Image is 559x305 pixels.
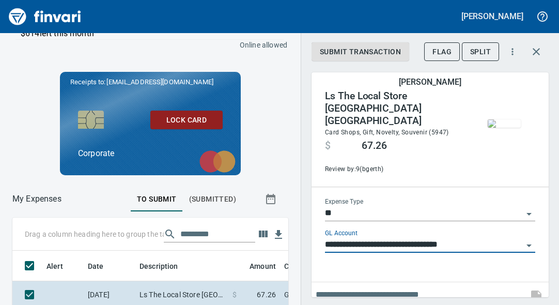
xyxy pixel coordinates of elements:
[236,260,276,272] span: Amount
[6,4,84,29] img: Finvari
[424,42,460,62] button: Flag
[501,40,524,63] button: More
[105,77,214,87] span: [EMAIL_ADDRESS][DOMAIN_NAME]
[5,40,287,50] p: Online allowed
[257,289,276,300] span: 67.26
[150,111,223,130] button: Lock Card
[70,77,230,87] p: Receipts to:
[325,164,465,175] span: Review by: 9 (bgerth)
[325,140,331,152] span: $
[12,193,61,205] p: My Expenses
[399,77,461,87] h5: [PERSON_NAME]
[88,260,104,272] span: Date
[470,45,491,58] span: Split
[88,260,117,272] span: Date
[189,193,236,206] span: (Submitted)
[522,207,536,221] button: Open
[312,42,409,62] button: Submit Transaction
[46,260,63,272] span: Alert
[325,231,358,237] label: GL Account
[488,119,521,128] img: receipts%2Fmarketjohnson%2F2025-08-22%2FB10Eozaul2f2NYltSRKTKPZFpSw1__UYzSOC6EVoHNQMpus3Xj.jpg
[459,8,526,24] button: [PERSON_NAME]
[284,260,308,272] span: Coding
[25,229,164,239] p: Drag a column heading here to group the table
[362,140,387,152] span: 67.26
[46,260,76,272] span: Alert
[432,45,452,58] span: Flag
[524,39,549,64] button: Close transaction
[78,147,223,160] p: Corporate
[139,260,192,272] span: Description
[461,11,523,22] h5: [PERSON_NAME]
[522,238,536,253] button: Open
[325,90,465,127] h4: Ls The Local Store [GEOGRAPHIC_DATA] [GEOGRAPHIC_DATA]
[194,145,241,178] img: mastercard.svg
[232,289,237,300] span: $
[137,193,177,206] span: To Submit
[21,27,284,40] p: $614 left this month
[325,129,449,136] span: Card Shops, Gift, Novelty, Souvenir (5947)
[139,260,178,272] span: Description
[284,260,321,272] span: Coding
[250,260,276,272] span: Amount
[12,193,61,205] nav: breadcrumb
[325,199,363,205] label: Expense Type
[271,227,286,242] button: Download Table
[320,45,401,58] span: Submit Transaction
[462,42,499,62] button: Split
[255,226,271,242] button: Choose columns to display
[255,187,288,211] button: Show transactions within a particular date range
[159,114,214,127] span: Lock Card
